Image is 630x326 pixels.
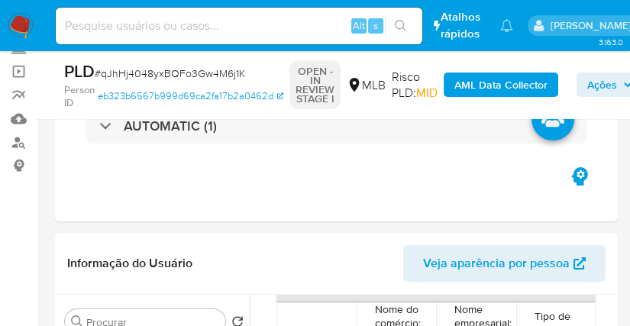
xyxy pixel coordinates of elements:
[500,19,513,32] a: Notificações
[98,83,283,110] a: eb323b6567b999d69ca2fa17b2a0462d
[95,66,245,81] span: # qJhHj4048yxBQFo3Gw4M6j1K
[289,60,341,109] p: OPEN - IN REVIEW STAGE I
[587,73,617,97] span: Ações
[67,256,192,271] h1: Informação do Usuário
[64,59,95,83] b: PLD
[416,84,438,102] span: MID
[385,15,416,37] button: search-icon
[64,83,95,110] b: Person ID
[56,16,422,36] input: Pesquise usuários ou casos...
[86,108,587,144] div: AUTOMATIC (1)
[423,245,570,282] span: Veja aparência por pessoa
[353,18,365,33] span: Alt
[598,36,622,48] span: 3.163.0
[392,69,438,102] span: Risco PLD:
[441,9,486,41] span: Atalhos rápidos
[124,118,217,134] h3: AUTOMATIC (1)
[444,73,558,97] button: AML Data Collector
[454,73,548,97] b: AML Data Collector
[347,77,386,94] div: MLB
[373,18,378,33] span: s
[403,245,606,282] button: Veja aparência por pessoa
